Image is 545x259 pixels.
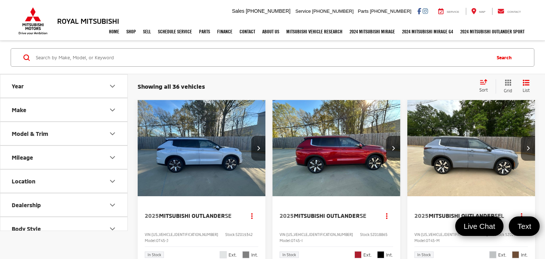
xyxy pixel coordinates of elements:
[521,252,528,258] span: Int.
[414,212,508,220] a: 2025Mitsubishi OutlanderSEL
[346,23,398,40] a: 2024 Mitsubishi Mirage
[398,23,457,40] a: 2024 Mitsubishi Mirage G4
[123,23,139,40] a: Shop
[492,8,526,15] a: Contact
[370,9,411,14] span: [PHONE_NUMBER]
[426,238,440,243] span: OT45-M
[0,170,128,193] button: LocationLocation
[232,8,244,14] span: Sales
[360,232,370,237] span: Stock:
[514,221,535,231] span: Text
[12,106,26,113] div: Make
[145,232,152,237] span: VIN:
[429,212,495,219] span: Mitsubishi Outlander
[236,23,259,40] a: Contact
[516,210,528,222] button: Actions
[259,23,283,40] a: About Us
[489,251,496,258] span: Moonstone Gray Metallic/Black Roof
[280,238,291,243] span: Model:
[236,232,253,237] span: SZ019342
[139,23,154,40] a: Sell
[280,212,294,219] span: 2025
[108,153,117,162] div: Mileage
[414,238,426,243] span: Model:
[294,212,360,219] span: Mitsubishi Outlander
[108,201,117,209] div: Dealership
[296,9,311,14] span: Service
[495,232,505,237] span: Stock:
[504,88,512,94] span: Grid
[251,136,265,161] button: Next image
[517,79,535,94] button: List View
[476,79,496,93] button: Select sort value
[386,136,400,161] button: Next image
[108,82,117,90] div: Year
[466,8,491,15] a: Map
[421,232,488,237] span: [US_VEHICLE_IDENTIFICATION_NUMBER]
[386,252,393,258] span: Int.
[137,100,266,196] div: 2025 Mitsubishi Outlander SE 0
[455,216,504,236] a: Live Chat
[0,122,128,145] button: Model & TrimModel & Trim
[0,193,128,216] button: DealershipDealership
[108,129,117,138] div: Model & Trim
[108,225,117,233] div: Body Style
[496,79,517,94] button: Grid View
[414,212,429,219] span: 2025
[272,100,401,196] div: 2025 Mitsubishi Outlander SE 0
[407,100,536,196] a: 2025 Mitsubishi Outlander SEL2025 Mitsubishi Outlander SEL2025 Mitsubishi Outlander SEL2025 Mitsu...
[251,252,258,258] span: Int.
[386,213,387,219] span: dropdown dots
[159,212,225,219] span: Mitsubishi Outlander
[246,210,258,222] button: Actions
[57,17,119,25] h3: Royal Mitsubishi
[246,8,291,14] span: [PHONE_NUMBER]
[145,212,159,219] span: 2025
[447,10,459,13] span: Service
[417,8,421,14] a: Facebook: Click to visit our Facebook page
[225,232,236,237] span: Stock:
[0,75,128,98] button: YearYear
[457,23,528,40] a: 2024 Mitsubishi Outlander SPORT
[196,23,214,40] a: Parts: Opens in a new tab
[407,100,536,196] div: 2025 Mitsubishi Outlander SEL 0
[414,232,421,237] span: VIN:
[286,232,353,237] span: [US_VEHICLE_IDENTIFICATION_NUMBER]
[433,8,464,15] a: Service
[521,213,522,219] span: dropdown dots
[137,100,266,196] a: 2025 Mitsubishi Outlander SE2025 Mitsubishi Outlander SE2025 Mitsubishi Outlander SE2025 Mitsubis...
[512,251,519,258] span: Brick Brown
[242,251,249,258] span: Light Gray
[358,9,368,14] span: Parts
[509,216,540,236] a: Text
[370,232,387,237] span: SZ018865
[35,49,490,66] form: Search by Make, Model, or Keyword
[214,23,236,40] a: Finance
[145,212,239,220] a: 2025Mitsubishi OutlanderSE
[229,252,237,258] span: Ext.
[282,253,296,257] span: In Stock
[12,202,41,208] div: Dealership
[220,251,227,258] span: White Diamond
[280,232,286,237] span: VIN:
[152,232,218,237] span: [US_VEHICLE_IDENTIFICATION_NUMBER]
[108,177,117,186] div: Location
[12,178,35,184] div: Location
[12,225,41,232] div: Body Style
[12,83,24,89] div: Year
[156,238,168,243] span: OT45-J
[360,212,366,219] span: SE
[251,213,253,219] span: dropdown dots
[377,251,384,258] span: Black
[108,106,117,114] div: Make
[225,212,231,219] span: SE
[0,146,128,169] button: MileageMileage
[148,253,161,257] span: In Stock
[138,83,205,90] span: Showing all 36 vehicles
[460,221,499,231] span: Live Chat
[354,251,362,258] span: Red Diamond
[12,154,33,161] div: Mileage
[291,238,303,243] span: OT45-I
[280,212,374,220] a: 2025Mitsubishi OutlanderSE
[521,136,535,161] button: Next image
